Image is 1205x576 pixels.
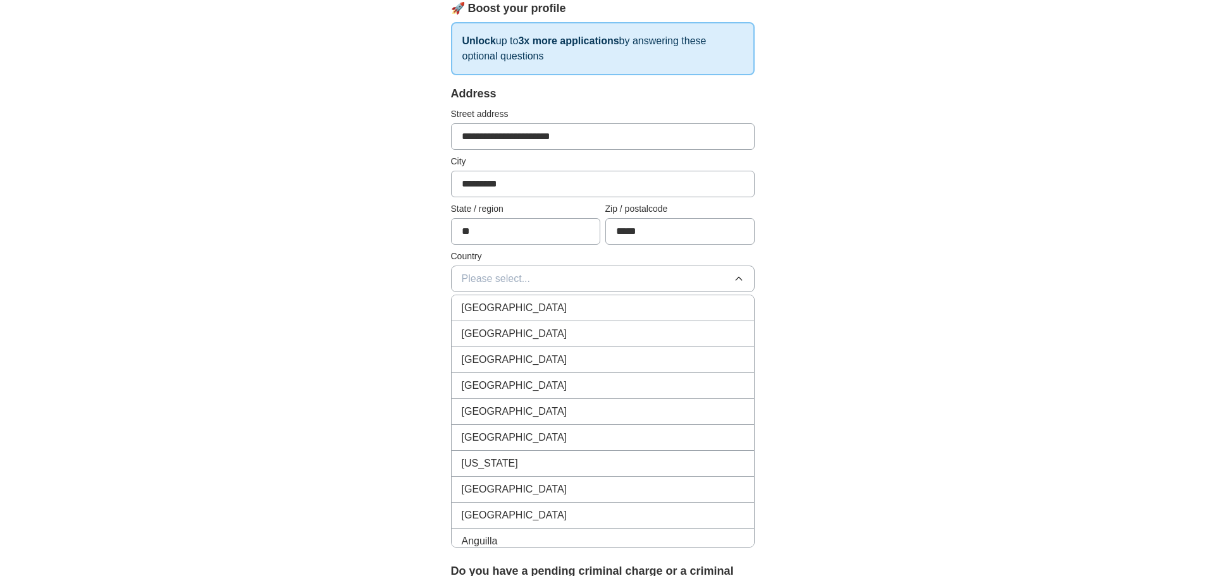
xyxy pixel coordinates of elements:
[462,271,531,286] span: Please select...
[605,202,755,216] label: Zip / postalcode
[462,352,567,367] span: [GEOGRAPHIC_DATA]
[451,107,755,121] label: Street address
[462,508,567,523] span: [GEOGRAPHIC_DATA]
[462,300,567,316] span: [GEOGRAPHIC_DATA]
[462,35,496,46] strong: Unlock
[462,326,567,341] span: [GEOGRAPHIC_DATA]
[462,456,518,471] span: [US_STATE]
[451,266,755,292] button: Please select...
[451,22,755,75] p: up to by answering these optional questions
[451,250,755,263] label: Country
[462,534,498,549] span: Anguilla
[451,155,755,168] label: City
[451,202,600,216] label: State / region
[451,85,755,102] div: Address
[462,404,567,419] span: [GEOGRAPHIC_DATA]
[462,482,567,497] span: [GEOGRAPHIC_DATA]
[462,378,567,393] span: [GEOGRAPHIC_DATA]
[518,35,619,46] strong: 3x more applications
[462,430,567,445] span: [GEOGRAPHIC_DATA]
